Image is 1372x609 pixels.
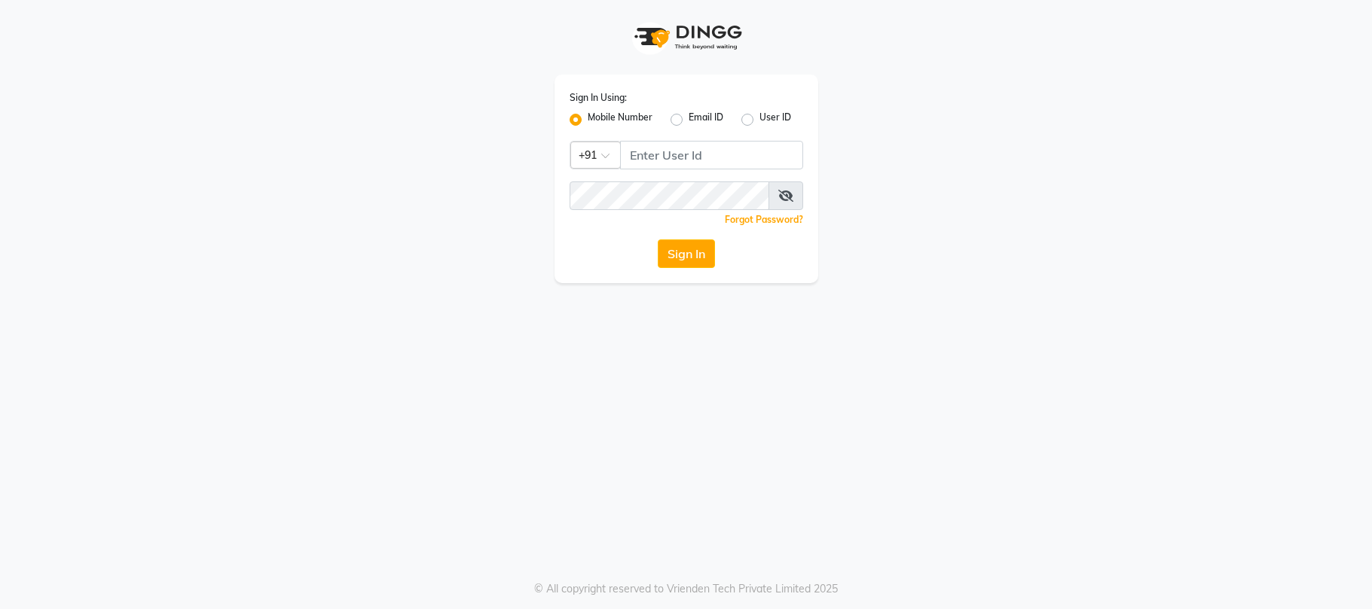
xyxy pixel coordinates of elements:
[570,181,769,210] input: Username
[620,141,803,169] input: Username
[626,15,747,59] img: logo1.svg
[759,111,791,129] label: User ID
[570,91,627,105] label: Sign In Using:
[588,111,652,129] label: Mobile Number
[725,214,803,225] a: Forgot Password?
[689,111,723,129] label: Email ID
[658,239,715,268] button: Sign In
